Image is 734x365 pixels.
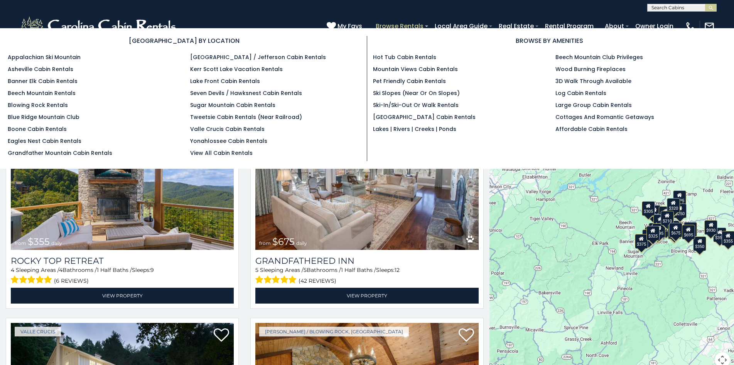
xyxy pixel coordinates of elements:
[555,89,606,97] a: Log Cabin Rentals
[601,19,628,33] a: About
[555,113,654,121] a: Cottages and Romantic Getaways
[668,224,681,239] div: $315
[11,100,234,250] a: Rocky Top Retreat from $355 daily
[51,240,62,246] span: daily
[8,65,73,73] a: Asheville Cabin Rentals
[8,137,81,145] a: Eagles Nest Cabin Rentals
[255,267,258,273] span: 5
[555,125,628,133] a: Affordable Cabin Rentals
[19,15,179,38] img: White-1-2.png
[8,149,112,157] a: Grandfather Mountain Cabin Rentals
[304,267,307,273] span: 5
[8,77,78,85] a: Banner Elk Cabin Rentals
[373,65,458,73] a: Mountain Views Cabin Rentals
[259,327,409,336] a: [PERSON_NAME] / Blowing Rock, [GEOGRAPHIC_DATA]
[15,327,61,336] a: Valle Crucis
[150,267,154,273] span: 9
[683,222,697,236] div: $380
[431,19,491,33] a: Local Area Guide
[669,222,682,237] div: $675
[668,224,681,239] div: $480
[11,100,234,250] img: Rocky Top Retreat
[8,89,76,97] a: Beech Mountain Rentals
[373,77,446,85] a: Pet Friendly Cabin Rentals
[11,266,234,286] div: Sleeping Areas / Bathrooms / Sleeps:
[190,53,326,61] a: [GEOGRAPHIC_DATA] / Jefferson Cabin Rentals
[555,77,631,85] a: 3D Walk Through Available
[652,223,665,238] div: $395
[296,240,307,246] span: daily
[190,149,253,157] a: View All Cabin Rentals
[11,267,14,273] span: 4
[28,236,50,247] span: $355
[54,276,89,286] span: (6 reviews)
[659,206,672,221] div: $565
[190,101,275,109] a: Sugar Mountain Cabin Rentals
[11,288,234,304] a: View Property
[327,21,364,31] a: My Favs
[190,113,302,121] a: Tweetsie Cabin Rentals (Near Railroad)
[8,113,79,121] a: Blue Ridge Mountain Club
[97,267,132,273] span: 1 Half Baths /
[668,220,682,235] div: $395
[372,19,427,33] a: Browse Rentals
[685,21,696,32] img: phone-regular-white.png
[555,53,643,61] a: Beech Mountain Club Privileges
[495,19,538,33] a: Real Estate
[704,21,715,32] img: mail-regular-white.png
[642,229,655,244] div: $330
[8,53,81,61] a: Appalachian Ski Mountain
[272,236,295,247] span: $675
[214,328,229,344] a: Add to favorites
[373,89,460,97] a: Ski Slopes (Near or On Slopes)
[642,201,655,216] div: $305
[653,214,667,229] div: $410
[713,227,726,242] div: $355
[459,328,474,344] a: Add to favorites
[11,256,234,266] a: Rocky Top Retreat
[660,211,673,225] div: $210
[255,256,478,266] a: Grandfathered Inn
[704,220,717,234] div: $930
[635,234,648,249] div: $375
[259,240,271,246] span: from
[8,125,67,133] a: Boone Cabin Rentals
[190,125,265,133] a: Valle Crucis Cabin Rentals
[190,137,267,145] a: Yonahlossee Cabin Rentals
[8,36,361,46] h3: [GEOGRAPHIC_DATA] BY LOCATION
[255,266,478,286] div: Sleeping Areas / Bathrooms / Sleeps:
[15,240,26,246] span: from
[555,65,626,73] a: Wood Burning Fireplaces
[373,36,727,46] h3: BROWSE BY AMENITIES
[190,89,302,97] a: Seven Devils / Hawksnest Cabin Rentals
[255,100,478,250] img: Grandfathered Inn
[59,267,62,273] span: 4
[190,77,260,85] a: Lake Front Cabin Rentals
[682,224,695,239] div: $695
[673,190,686,205] div: $525
[8,101,68,109] a: Blowing Rock Rentals
[667,198,680,212] div: $320
[299,276,336,286] span: (42 reviews)
[673,204,687,218] div: $250
[555,101,632,109] a: Large Group Cabin Rentals
[373,125,456,133] a: Lakes | Rivers | Creeks | Ponds
[631,19,677,33] a: Owner Login
[646,226,660,240] div: $325
[255,288,478,304] a: View Property
[373,113,476,121] a: [GEOGRAPHIC_DATA] Cabin Rentals
[337,21,362,31] span: My Favs
[541,19,597,33] a: Rental Program
[373,53,436,61] a: Hot Tub Cabin Rentals
[255,100,478,250] a: Grandfathered Inn from $675 daily
[660,220,673,234] div: $225
[693,236,706,251] div: $350
[395,267,400,273] span: 12
[341,267,376,273] span: 1 Half Baths /
[373,101,459,109] a: Ski-in/Ski-Out or Walk Rentals
[190,65,283,73] a: Kerr Scott Lake Vacation Rentals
